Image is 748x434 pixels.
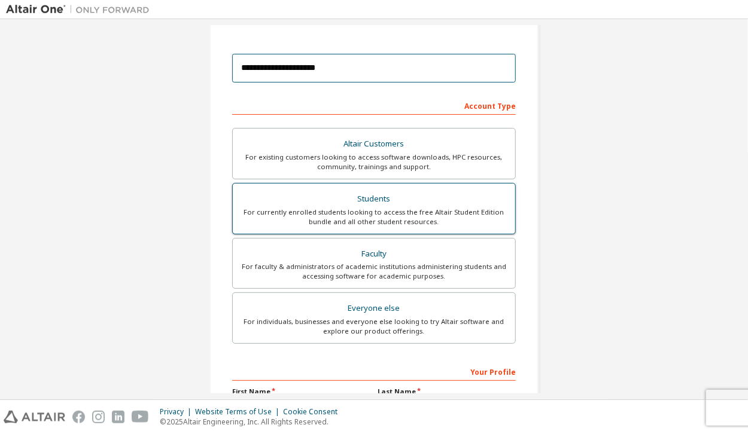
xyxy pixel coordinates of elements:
[240,246,508,262] div: Faculty
[160,417,345,427] p: © 2025 Altair Engineering, Inc. All Rights Reserved.
[378,387,516,396] label: Last Name
[195,407,283,417] div: Website Terms of Use
[232,362,516,381] div: Your Profile
[240,317,508,336] div: For individuals, businesses and everyone else looking to try Altair software and explore our prod...
[240,207,508,227] div: For currently enrolled students looking to access the free Altair Student Edition bundle and all ...
[160,407,195,417] div: Privacy
[283,407,345,417] div: Cookie Consent
[4,411,65,423] img: altair_logo.svg
[240,152,508,172] div: For existing customers looking to access software downloads, HPC resources, community, trainings ...
[232,96,516,115] div: Account Type
[232,387,370,396] label: First Name
[240,136,508,152] div: Altair Customers
[240,300,508,317] div: Everyone else
[6,4,156,16] img: Altair One
[72,411,85,423] img: facebook.svg
[132,411,149,423] img: youtube.svg
[112,411,124,423] img: linkedin.svg
[240,262,508,281] div: For faculty & administrators of academic institutions administering students and accessing softwa...
[92,411,105,423] img: instagram.svg
[240,191,508,207] div: Students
